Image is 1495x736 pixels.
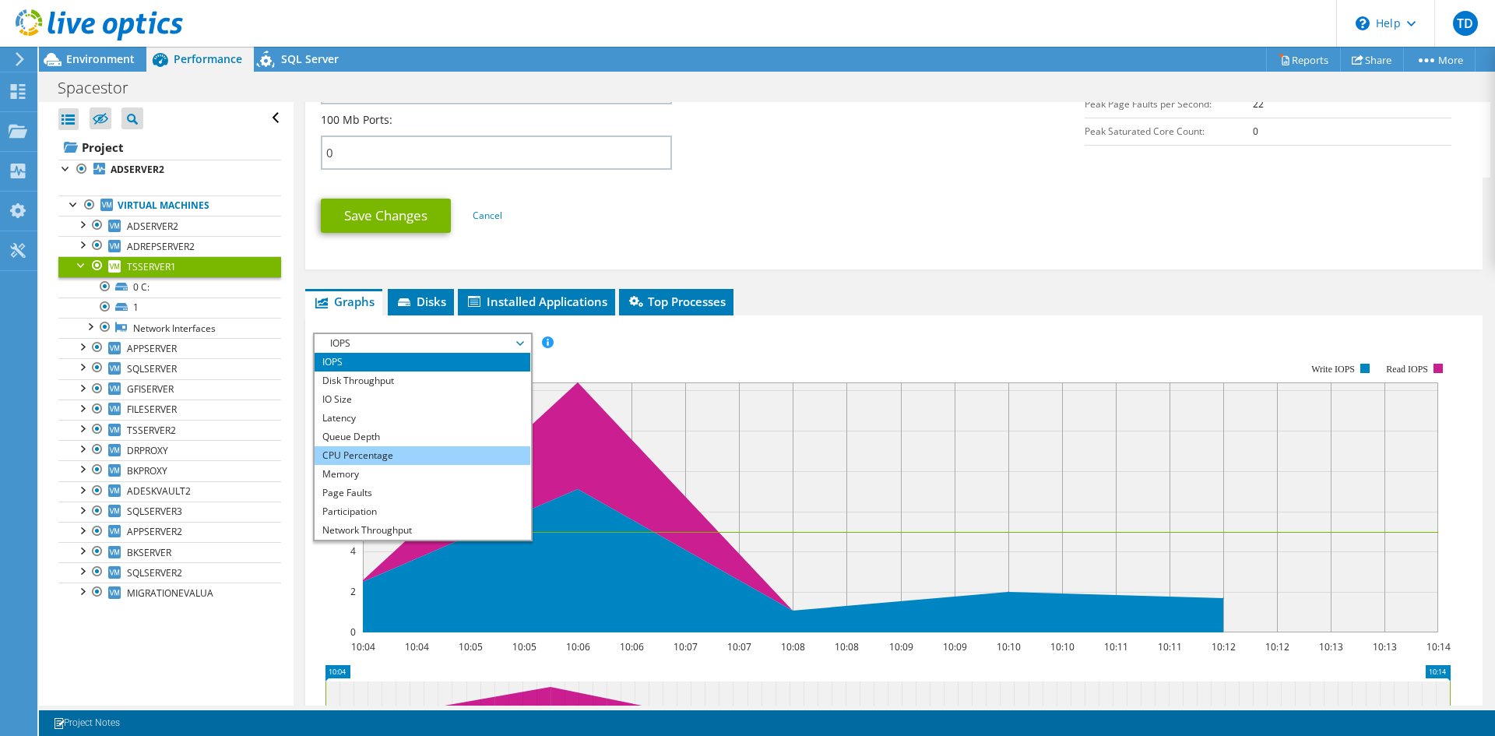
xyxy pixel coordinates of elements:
[58,460,281,481] a: BKPROXY
[674,640,698,653] text: 10:07
[1253,97,1264,111] b: 22
[66,51,135,66] span: Environment
[315,409,530,428] li: Latency
[321,112,392,128] label: 100 Mb Ports:
[42,713,131,733] a: Project Notes
[315,465,530,484] li: Memory
[58,318,281,338] a: Network Interfaces
[127,444,168,457] span: DRPROXY
[127,403,177,416] span: FILESERVER
[315,484,530,502] li: Page Faults
[58,440,281,460] a: DRPROXY
[281,51,339,66] span: SQL Server
[1158,640,1182,653] text: 10:11
[58,338,281,358] a: APPSERVER
[127,464,167,477] span: BKPROXY
[459,640,483,653] text: 10:05
[1253,125,1258,138] b: 0
[835,640,859,653] text: 10:08
[315,446,530,465] li: CPU Percentage
[58,583,281,603] a: MIGRATIONEVALUA
[1373,640,1397,653] text: 10:13
[620,640,644,653] text: 10:06
[58,562,281,583] a: SQLSERVER2
[58,216,281,236] a: ADSERVER2
[1319,640,1343,653] text: 10:13
[127,546,171,559] span: BKSERVER
[1387,364,1429,375] text: Read IOPS
[350,625,356,639] text: 0
[127,424,176,437] span: TSSERVER2
[321,199,451,233] a: Save Changes
[315,372,530,390] li: Disk Throughput
[405,640,429,653] text: 10:04
[58,195,281,216] a: Virtual Machines
[127,382,174,396] span: GFISERVER
[1453,11,1478,36] span: TD
[322,334,522,353] span: IOPS
[127,484,191,498] span: ADESKVAULT2
[58,502,281,522] a: SQLSERVER3
[58,542,281,562] a: BKSERVER
[111,163,164,176] b: ADSERVER2
[1426,640,1451,653] text: 10:14
[1085,90,1253,118] td: Peak Page Faults per Second:
[396,294,446,309] span: Disks
[566,640,590,653] text: 10:06
[127,566,182,579] span: SQLSERVER2
[1311,364,1355,375] text: Write IOPS
[1212,640,1236,653] text: 10:12
[127,586,213,600] span: MIGRATIONEVALUA
[943,640,967,653] text: 10:09
[58,379,281,400] a: GFISERVER
[350,544,356,558] text: 4
[466,294,607,309] span: Installed Applications
[127,505,182,518] span: SQLSERVER3
[727,640,751,653] text: 10:07
[1085,118,1253,145] td: Peak Saturated Core Count:
[315,428,530,446] li: Queue Depth
[58,160,281,180] a: ADSERVER2
[889,640,913,653] text: 10:09
[473,209,502,222] a: Cancel
[1265,640,1289,653] text: 10:12
[174,51,242,66] span: Performance
[58,236,281,256] a: ADREPSERVER2
[127,260,176,273] span: TSSERVER1
[315,502,530,521] li: Participation
[1356,16,1370,30] svg: \n
[58,277,281,298] a: 0 C:
[997,640,1021,653] text: 10:10
[58,400,281,420] a: FILESERVER
[315,521,530,540] li: Network Throughput
[313,294,375,309] span: Graphs
[58,358,281,379] a: SQLSERVER
[781,640,805,653] text: 10:08
[58,522,281,542] a: APPSERVER2
[127,525,182,538] span: APPSERVER2
[1266,48,1341,72] a: Reports
[1050,640,1075,653] text: 10:10
[58,481,281,502] a: ADESKVAULT2
[1104,640,1128,653] text: 10:11
[127,342,177,355] span: APPSERVER
[350,585,356,598] text: 2
[512,640,536,653] text: 10:05
[127,362,177,375] span: SQLSERVER
[1403,48,1476,72] a: More
[627,294,726,309] span: Top Processes
[1340,48,1404,72] a: Share
[351,640,375,653] text: 10:04
[315,390,530,409] li: IO Size
[58,420,281,440] a: TSSERVER2
[51,79,153,97] h1: Spacestor
[127,220,178,233] span: ADSERVER2
[58,135,281,160] a: Project
[58,298,281,318] a: 1
[315,353,530,372] li: IOPS
[127,240,195,253] span: ADREPSERVER2
[58,256,281,276] a: TSSERVER1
